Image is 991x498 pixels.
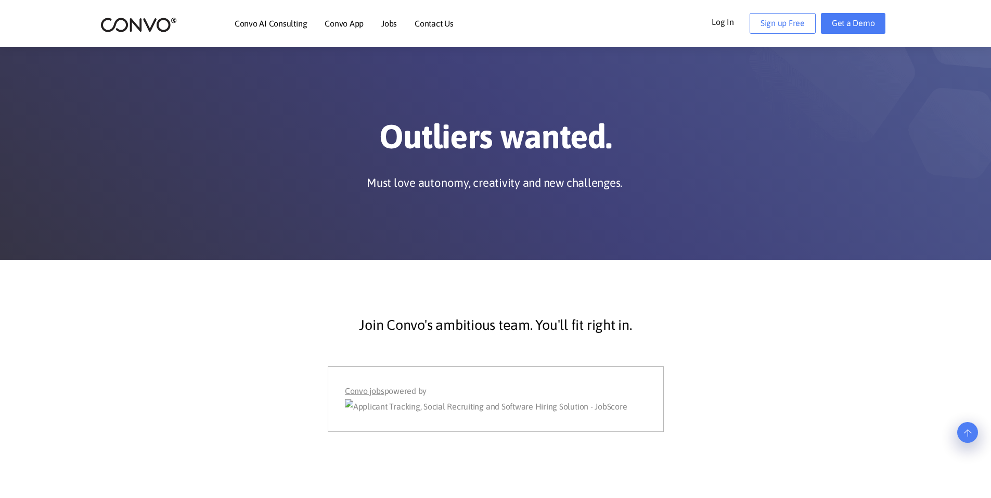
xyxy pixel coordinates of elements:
div: powered by [345,384,646,415]
a: Convo App [325,19,364,28]
img: Applicant Tracking, Social Recruiting and Software Hiring Solution - JobScore [345,399,627,415]
a: Sign up Free [750,13,816,34]
img: logo_2.png [100,17,177,33]
a: Get a Demo [821,13,886,34]
a: Log In [712,13,750,30]
h1: Outliers wanted. [207,117,784,164]
p: Must love autonomy, creativity and new challenges. [367,175,622,190]
a: Jobs [381,19,397,28]
a: Convo AI Consulting [235,19,307,28]
a: Contact Us [415,19,454,28]
p: Join Convo's ambitious team. You'll fit right in. [215,312,777,338]
a: Convo jobs [345,384,384,399]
